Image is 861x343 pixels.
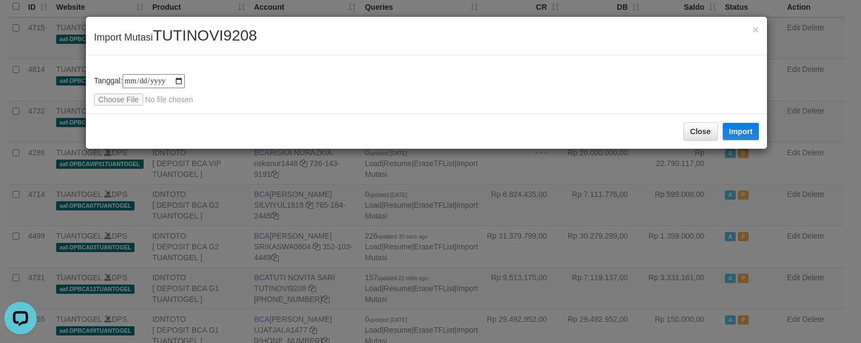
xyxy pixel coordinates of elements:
[94,74,759,105] div: Tanggal:
[94,32,257,43] span: Import Mutasi
[153,27,257,44] span: TUTINOVI9208
[723,123,759,140] button: Import
[683,122,718,141] button: Close
[752,23,759,36] span: ×
[752,24,759,35] button: Close
[4,4,37,37] button: Open LiveChat chat widget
